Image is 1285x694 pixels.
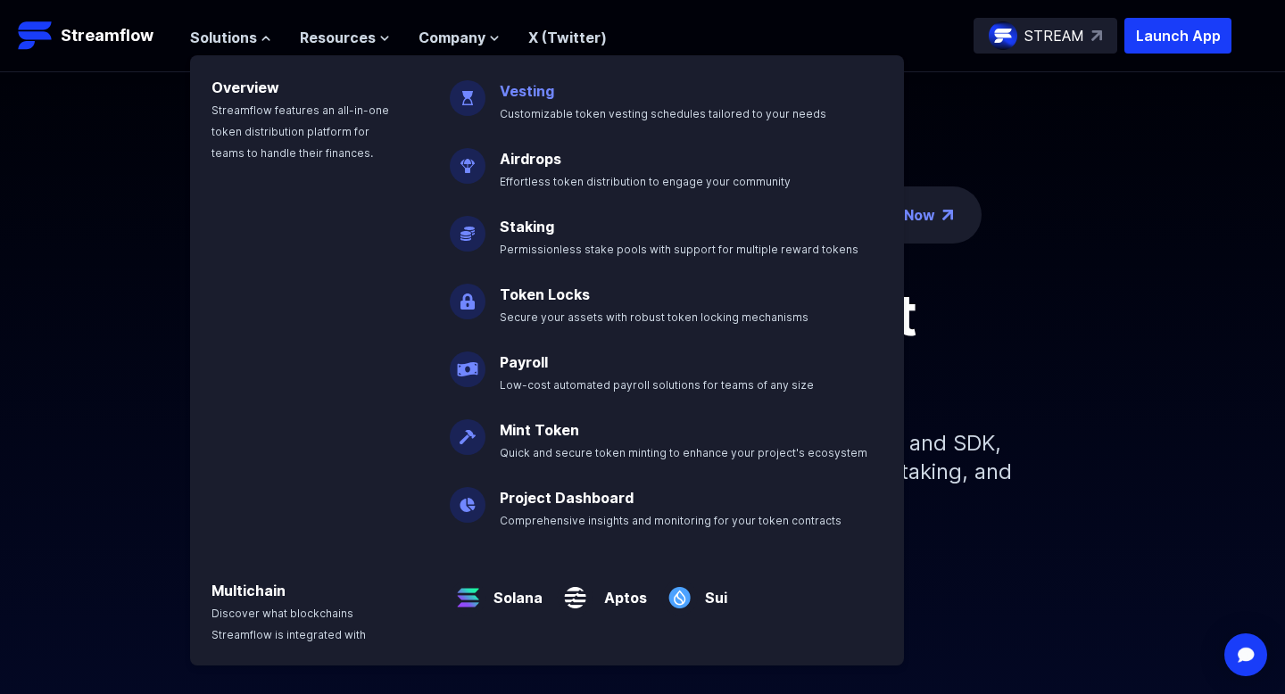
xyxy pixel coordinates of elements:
img: top-right-arrow.png [942,210,953,220]
img: streamflow-logo-circle.png [989,21,1017,50]
a: Aptos [593,573,647,608]
span: Customizable token vesting schedules tailored to your needs [500,107,826,120]
a: Airdrops [500,150,561,168]
a: Solana [486,573,543,608]
a: STREAM [974,18,1117,54]
a: Project Dashboard [500,489,634,507]
img: Airdrops [450,134,485,184]
img: Token Locks [450,269,485,319]
a: Multichain [211,582,286,599]
a: Sui [698,573,727,608]
img: Solana [450,566,486,616]
img: Sui [661,566,698,616]
a: Overview [211,78,279,96]
p: STREAM [1024,25,1084,46]
a: Payroll [500,353,548,371]
img: Streamflow Logo [18,18,54,54]
button: Company [419,27,500,48]
span: Resources [300,27,376,48]
button: Solutions [190,27,271,48]
a: Token Locks [500,285,590,303]
a: Mint Token [500,421,579,439]
img: Aptos [557,566,593,616]
a: Staking [500,218,554,235]
span: Company [419,27,485,48]
span: Permissionless stake pools with support for multiple reward tokens [500,243,858,256]
img: Project Dashboard [450,473,485,523]
span: Low-cost automated payroll solutions for teams of any size [500,378,814,392]
p: Streamflow [61,23,153,48]
a: Vesting [500,82,554,100]
img: Vesting [450,66,485,116]
span: Effortless token distribution to engage your community [500,175,791,188]
img: Payroll [450,337,485,387]
img: Staking [450,202,485,252]
span: Comprehensive insights and monitoring for your token contracts [500,514,841,527]
button: Launch App [1124,18,1231,54]
span: Streamflow features an all-in-one token distribution platform for teams to handle their finances. [211,103,389,160]
button: Resources [300,27,390,48]
div: Open Intercom Messenger [1224,633,1267,676]
span: Secure your assets with robust token locking mechanisms [500,310,808,324]
span: Solutions [190,27,257,48]
img: top-right-arrow.svg [1091,30,1102,41]
a: Streamflow [18,18,172,54]
img: Mint Token [450,405,485,455]
a: X (Twitter) [528,29,607,46]
span: Quick and secure token minting to enhance your project's ecosystem [500,446,867,459]
span: Discover what blockchains Streamflow is integrated with [211,607,366,641]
